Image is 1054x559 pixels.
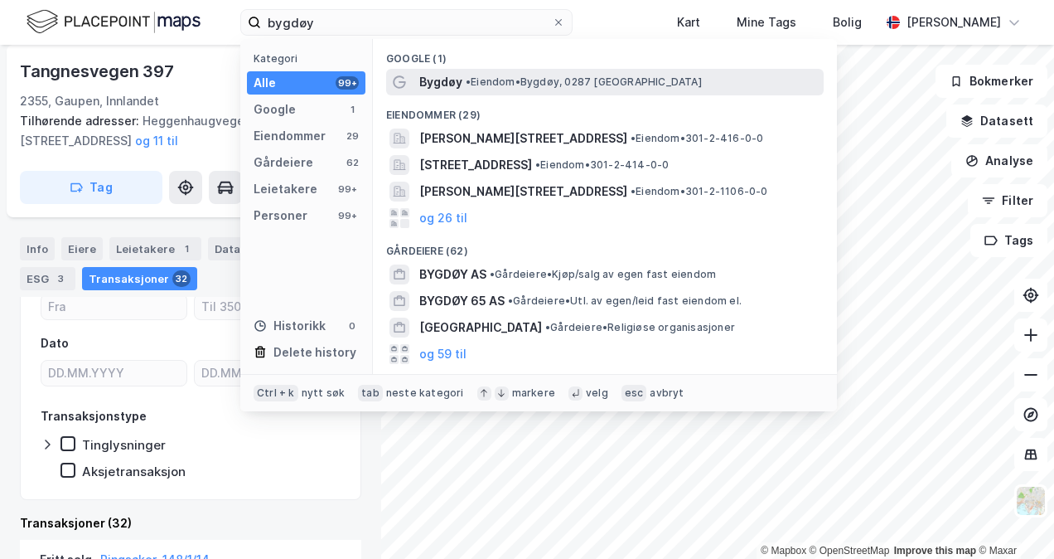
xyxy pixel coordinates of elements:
input: Til 3500000 [195,294,340,319]
span: [PERSON_NAME][STREET_ADDRESS] [419,182,627,202]
span: [STREET_ADDRESS] [419,155,532,175]
div: 2355, Gaupen, Innlandet [20,91,159,111]
div: Info [20,237,55,260]
button: Filter [968,184,1047,217]
div: Tangnesvegen 397 [20,58,177,85]
div: Personer [254,206,307,226]
div: Transaksjoner (32) [20,513,361,533]
div: 62 [346,156,359,169]
div: 99+ [336,76,359,90]
div: velg [586,386,608,400]
input: Fra [41,294,186,319]
div: Kategori [254,52,365,65]
button: Tag [20,171,162,204]
span: Eiendom • 301-2-414-0-0 [535,158,669,172]
div: avbryt [650,386,684,400]
div: markere [512,386,555,400]
div: Bolig [833,12,862,32]
span: • [490,268,495,280]
div: Transaksjoner [82,267,197,290]
div: Alle [254,73,276,93]
div: 1 [346,103,359,116]
span: [GEOGRAPHIC_DATA] [419,318,542,338]
span: • [631,185,636,197]
div: Leietakere [254,179,317,199]
a: OpenStreetMap [810,545,890,557]
div: Leietakere [109,237,201,260]
span: Eiendom • Bygdøy, 0287 [GEOGRAPHIC_DATA] [466,75,702,89]
span: Eiendom • 301-2-416-0-0 [631,132,763,145]
div: 29 [346,129,359,143]
input: Søk på adresse, matrikkel, gårdeiere, leietakere eller personer [261,10,552,35]
span: Gårdeiere • Religiøse organisasjoner [545,321,735,334]
div: Gårdeiere [254,153,313,173]
div: Mine Tags [737,12,796,32]
input: DD.MM.YYYY [195,361,340,386]
span: BYGDØY 65 AS [419,291,505,311]
div: Tinglysninger [82,437,166,453]
div: Aksjetransaksjon [82,464,186,479]
div: esc [621,385,647,401]
div: nytt søk [302,386,346,400]
div: 0 [346,319,359,333]
span: Tilhørende adresser: [20,114,143,128]
a: Mapbox [761,545,806,557]
img: logo.f888ab2527a4732fd821a326f86c7f29.svg [27,7,201,36]
div: Eiendommer (29) [373,95,837,125]
div: tab [358,385,383,401]
button: og 26 til [419,208,467,228]
div: ESG [20,267,75,290]
span: BYGDØY AS [419,265,486,284]
span: Gårdeiere • Kjøp/salg av egen fast eiendom [490,268,716,281]
span: Gårdeiere • Utl. av egen/leid fast eiendom el. [508,294,742,308]
input: DD.MM.YYYY [41,361,186,386]
a: Improve this map [894,545,976,557]
span: • [631,132,636,144]
div: Heggenhaugvegen 380, [STREET_ADDRESS] [20,111,348,151]
span: Bygdøy [419,72,462,92]
div: [PERSON_NAME] [907,12,1001,32]
div: Eiendommer [254,126,326,146]
div: 99+ [336,182,359,196]
div: 1 [178,241,195,257]
span: [PERSON_NAME][STREET_ADDRESS] [419,129,627,148]
iframe: Chat Widget [971,479,1054,559]
div: Dato [41,333,69,353]
span: Eiendom • 301-2-1106-0-0 [631,185,768,198]
div: Eiere [61,237,103,260]
div: 99+ [336,209,359,222]
div: 3 [52,270,69,287]
button: og 59 til [419,344,467,364]
span: • [508,294,513,307]
div: Leietakere (99+) [373,367,837,397]
div: Google (1) [373,39,837,69]
button: Tags [970,224,1047,257]
div: Gårdeiere (62) [373,231,837,261]
span: • [545,321,550,333]
div: Transaksjonstype [41,406,147,426]
div: Kart [677,12,700,32]
span: • [466,75,471,88]
div: Delete history [273,343,356,362]
button: Datasett [946,105,1047,138]
button: Analyse [951,144,1047,177]
div: Datasett [208,237,270,260]
button: Bokmerker [936,65,1047,98]
div: neste kategori [386,386,464,400]
div: Google [254,100,296,119]
div: Historikk [254,316,326,336]
div: Ctrl + k [254,385,298,401]
span: • [535,158,540,171]
div: 32 [172,270,191,287]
